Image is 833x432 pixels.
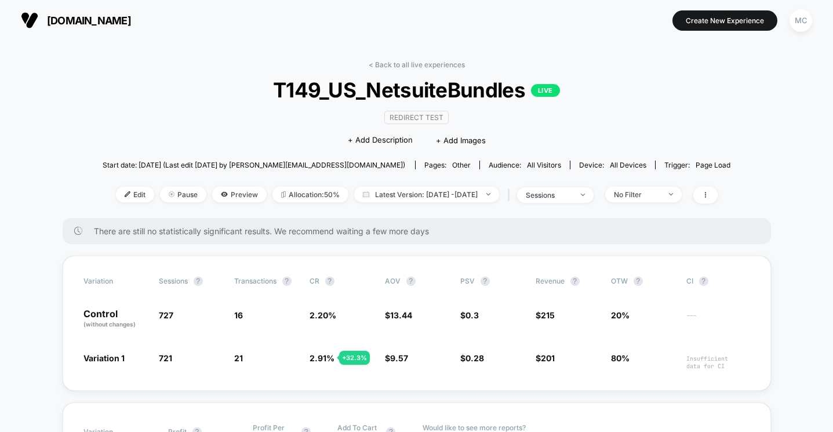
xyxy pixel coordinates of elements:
span: 727 [159,310,173,320]
span: 215 [541,310,555,320]
button: ? [481,277,490,286]
button: [DOMAIN_NAME] [17,11,134,30]
span: 21 [234,353,243,363]
span: T149_US_NetsuiteBundles [134,78,699,102]
span: Variation [83,277,147,286]
span: 2.20 % [310,310,336,320]
span: 721 [159,353,172,363]
button: ? [406,277,416,286]
span: + Add Description [348,135,413,146]
span: Edit [116,187,154,202]
span: Variation 1 [83,353,125,363]
span: + Add Images [436,136,486,145]
p: Control [83,309,147,329]
img: end [581,194,585,196]
span: Page Load [696,161,730,169]
span: other [452,161,471,169]
button: ? [570,277,580,286]
span: CI [686,277,750,286]
div: sessions [526,191,572,199]
span: 16 [234,310,243,320]
img: rebalance [281,191,286,198]
span: Preview [212,187,267,202]
button: ? [282,277,292,286]
span: 0.3 [465,310,479,320]
div: No Filter [614,190,660,199]
span: 13.44 [390,310,412,320]
span: $ [460,310,479,320]
img: end [486,193,490,195]
span: [DOMAIN_NAME] [47,14,131,27]
span: $ [460,353,484,363]
span: Start date: [DATE] (Last edit [DATE] by [PERSON_NAME][EMAIL_ADDRESS][DOMAIN_NAME]) [103,161,405,169]
span: | [505,187,517,204]
span: $ [385,310,412,320]
span: (without changes) [83,321,136,328]
span: PSV [460,277,475,285]
span: Redirect Test [384,111,449,124]
span: Device: [570,161,655,169]
p: LIVE [531,84,560,97]
img: end [669,193,673,195]
p: Would like to see more reports? [423,423,750,432]
button: ? [325,277,334,286]
button: ? [194,277,203,286]
div: Pages: [424,161,471,169]
span: 0.28 [465,353,484,363]
span: AOV [385,277,401,285]
span: There are still no statistically significant results. We recommend waiting a few more days [94,226,748,236]
span: Revenue [536,277,565,285]
span: Latest Version: [DATE] - [DATE] [354,187,499,202]
span: 20% [611,310,630,320]
button: Create New Experience [672,10,777,31]
a: < Back to all live experiences [369,60,465,69]
img: Visually logo [21,12,38,29]
button: ? [699,277,708,286]
img: calendar [363,191,369,197]
div: MC [790,9,812,32]
button: ? [634,277,643,286]
span: Insufficient data for CI [686,355,750,370]
span: $ [385,353,408,363]
span: 201 [541,353,555,363]
span: Pause [160,187,206,202]
span: Allocation: 50% [272,187,348,202]
span: OTW [611,277,675,286]
div: Audience: [489,161,561,169]
div: + 32.3 % [339,351,370,365]
span: Sessions [159,277,188,285]
span: --- [686,312,750,329]
span: 9.57 [390,353,408,363]
button: MC [786,9,816,32]
span: 80% [611,353,630,363]
img: end [169,191,174,197]
span: CR [310,277,319,285]
span: All Visitors [527,161,561,169]
img: edit [125,191,130,197]
div: Trigger: [664,161,730,169]
span: 2.91 % [310,353,334,363]
span: all devices [610,161,646,169]
span: Transactions [234,277,277,285]
span: $ [536,353,555,363]
span: $ [536,310,555,320]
